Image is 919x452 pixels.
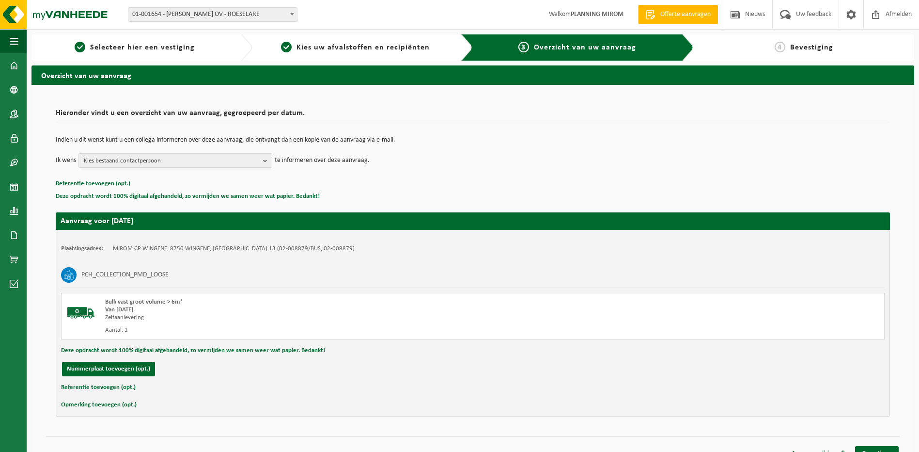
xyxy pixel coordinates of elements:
span: 01-001654 - MIROM ROESELARE OV - ROESELARE [128,7,297,22]
span: Selecteer hier een vestiging [90,44,195,51]
img: BL-SO-LV.png [66,298,95,327]
button: Kies bestaand contactpersoon [78,153,272,168]
span: 2 [281,42,292,52]
h2: Overzicht van uw aanvraag [31,65,914,84]
p: te informeren over deze aanvraag. [275,153,370,168]
a: Offerte aanvragen [638,5,718,24]
p: Ik wens [56,153,76,168]
a: 1Selecteer hier een vestiging [36,42,233,53]
h2: Hieronder vindt u een overzicht van uw aanvraag, gegroepeerd per datum. [56,109,890,122]
span: Bevestiging [790,44,833,51]
div: Zelfaanlevering [105,314,512,322]
td: MIROM CP WINGENE, 8750 WINGENE, [GEOGRAPHIC_DATA] 13 (02-008879/BUS, 02-008879) [113,245,355,253]
span: 01-001654 - MIROM ROESELARE OV - ROESELARE [128,8,297,21]
span: Kies bestaand contactpersoon [84,154,259,168]
span: Kies uw afvalstoffen en recipiënten [296,44,430,51]
strong: Aanvraag voor [DATE] [61,217,133,225]
strong: PLANNING MIROM [571,11,623,18]
span: Bulk vast groot volume > 6m³ [105,299,182,305]
a: 2Kies uw afvalstoffen en recipiënten [257,42,454,53]
button: Deze opdracht wordt 100% digitaal afgehandeld, zo vermijden we samen weer wat papier. Bedankt! [61,344,325,357]
button: Nummerplaat toevoegen (opt.) [62,362,155,376]
span: Offerte aanvragen [658,10,713,19]
span: 1 [75,42,85,52]
button: Deze opdracht wordt 100% digitaal afgehandeld, zo vermijden we samen weer wat papier. Bedankt! [56,190,320,203]
button: Referentie toevoegen (opt.) [56,178,130,190]
strong: Plaatsingsadres: [61,245,103,252]
span: Overzicht van uw aanvraag [534,44,636,51]
h3: PCH_COLLECTION_PMD_LOOSE [81,267,169,283]
iframe: chat widget [5,431,162,452]
span: 3 [518,42,529,52]
div: Aantal: 1 [105,326,512,334]
p: Indien u dit wenst kunt u een collega informeren over deze aanvraag, die ontvangt dan een kopie v... [56,137,890,144]
strong: Van [DATE] [105,307,133,313]
button: Referentie toevoegen (opt.) [61,381,136,394]
button: Opmerking toevoegen (opt.) [61,399,137,411]
span: 4 [775,42,785,52]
